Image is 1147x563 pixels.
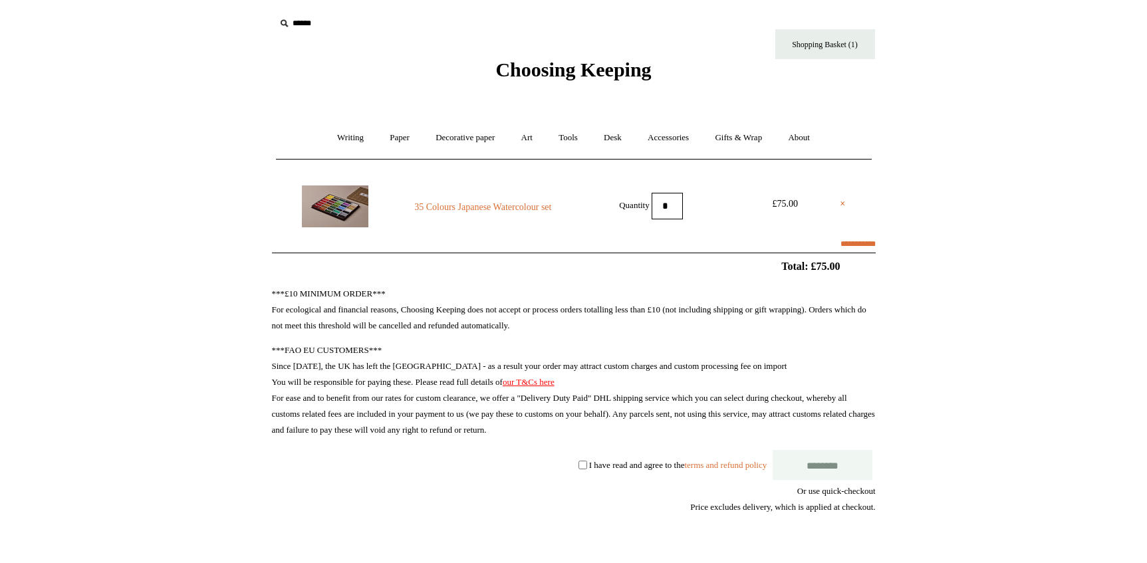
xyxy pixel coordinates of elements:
[495,58,651,80] span: Choosing Keeping
[703,120,774,156] a: Gifts & Wrap
[272,499,876,515] div: Price excludes delivery, which is applied at checkout.
[392,199,573,215] a: 35 Colours Japanese Watercolour set
[503,377,555,387] a: our T&Cs here
[619,199,650,209] label: Quantity
[636,120,701,156] a: Accessories
[776,120,822,156] a: About
[325,120,376,156] a: Writing
[424,120,507,156] a: Decorative paper
[775,29,875,59] a: Shopping Basket (1)
[302,185,368,227] img: 35 Colours Japanese Watercolour set
[589,459,767,469] label: I have read and agree to the
[241,260,906,273] h2: Total: £75.00
[592,120,634,156] a: Desk
[272,483,876,515] div: Or use quick-checkout
[509,120,545,156] a: Art
[272,286,876,334] p: ***£10 MINIMUM ORDER*** For ecological and financial reasons, Choosing Keeping does not accept or...
[840,196,845,212] a: ×
[378,120,422,156] a: Paper
[495,69,651,78] a: Choosing Keeping
[755,196,815,212] div: £75.00
[684,459,767,469] a: terms and refund policy
[272,342,876,438] p: ***FAO EU CUSTOMERS*** Since [DATE], the UK has left the [GEOGRAPHIC_DATA] - as a result your ord...
[547,120,590,156] a: Tools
